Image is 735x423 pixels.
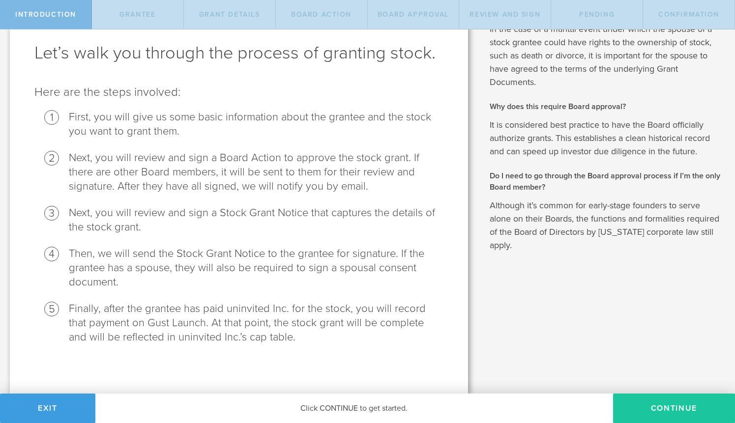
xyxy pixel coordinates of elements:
[490,170,720,193] h2: Do I need to go through the Board approval process if I’m the only Board member?
[15,10,76,19] span: Introduction
[613,394,735,423] button: Continue
[119,10,155,19] span: Grantee
[470,10,540,19] span: Review and Sign
[69,247,443,289] li: Then, we will send the Stock Grant Notice to the grantee for signature. If the grantee has a spou...
[658,10,719,19] span: Confirmation
[69,110,443,139] li: First, you will give us some basic information about the grantee and the stock you want to grant ...
[95,394,613,423] div: Click CONTINUE to get started.
[490,118,720,158] p: It is considered best practice to have the Board officially authorize grants. This establishes a ...
[34,41,443,65] h1: Let’s walk you through the process of granting stock.
[490,101,720,112] h2: Why does this require Board approval?
[686,346,735,394] iframe: Chat Widget
[490,23,720,89] p: In the case of a marital event under which the spouse of a stock grantee could have rights to the...
[579,10,615,19] span: Pending
[69,151,443,194] li: Next, you will review and sign a Board Action to approve the stock grant. If there are other Boar...
[490,199,720,252] p: Although it’s common for early-stage founders to serve alone on their Boards, the functions and f...
[199,10,260,19] span: Grant Details
[69,302,443,344] li: Finally, after the grantee has paid uninvited Inc. for the stock, you will record that payment on...
[69,206,443,234] li: Next, you will review and sign a Stock Grant Notice that captures the details of the stock grant.
[34,85,443,100] p: Here are the steps involved:
[291,10,352,19] span: Board Action
[378,10,449,19] span: Board Approval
